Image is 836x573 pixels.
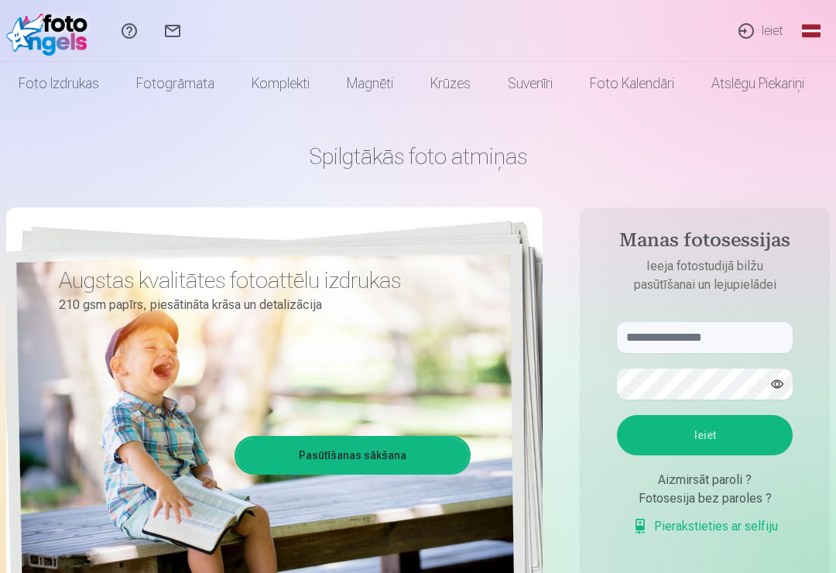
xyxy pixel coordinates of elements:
a: Pierakstieties ar selfiju [632,517,778,536]
img: /fa1 [6,6,95,56]
a: Magnēti [328,62,412,105]
button: Ieiet [617,415,793,455]
p: 210 gsm papīrs, piesātināta krāsa un detalizācija [59,294,459,316]
h4: Manas fotosessijas [601,229,808,257]
p: Ieeja fotostudijā bilžu pasūtīšanai un lejupielādei [601,257,808,294]
h3: Augstas kvalitātes fotoattēlu izdrukas [59,266,459,294]
h1: Spilgtākās foto atmiņas [6,142,830,170]
a: Pasūtīšanas sākšana [237,438,468,472]
div: Aizmirsāt paroli ? [617,471,793,489]
a: Foto kalendāri [571,62,693,105]
a: Suvenīri [489,62,571,105]
a: Fotogrāmata [118,62,233,105]
div: Fotosesija bez paroles ? [617,489,793,508]
a: Komplekti [233,62,328,105]
a: Krūzes [412,62,489,105]
a: Atslēgu piekariņi [693,62,823,105]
